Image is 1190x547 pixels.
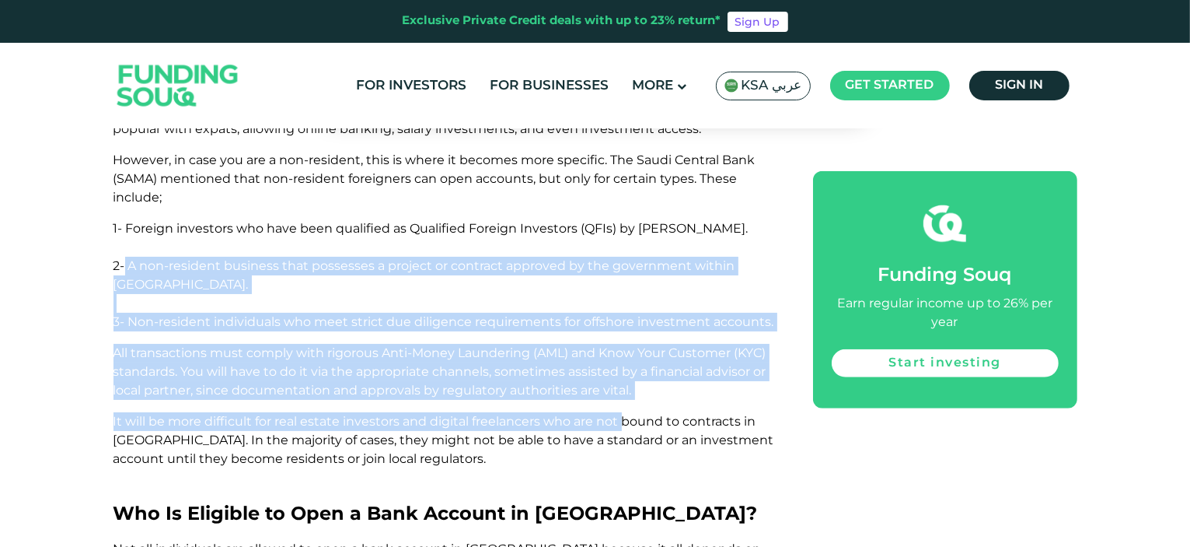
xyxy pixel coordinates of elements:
[742,77,802,95] span: KSA عربي
[724,79,738,93] img: SA Flag
[969,71,1070,100] a: Sign in
[832,349,1059,377] a: Start investing
[113,414,774,466] span: It will be more difficult for real estate investors and digital freelancers who are not bound to ...
[923,202,966,245] img: fsicon
[113,502,758,524] span: Who Is Eligible to Open a Bank Account in [GEOGRAPHIC_DATA]?
[487,73,613,99] a: For Businesses
[113,153,756,205] span: However, in case you are a non-resident, this is where it becomes more specific. The Saudi Centra...
[113,258,735,292] span: 2- A non-resident business that possesses a project or contract approved by the government within...
[633,79,674,93] span: More
[878,267,1012,285] span: Funding Souq
[832,295,1059,332] div: Earn regular income up to 26% per year
[113,345,766,398] span: All transactions must comply with rigorous Anti-Money Laundering (AML) and Know Your Customer (KY...
[846,79,934,91] span: Get started
[353,73,471,99] a: For Investors
[113,314,774,329] span: 3- Non-resident individuals who meet strict due diligence requirements for offshore investment ac...
[102,47,254,125] img: Logo
[995,79,1043,91] span: Sign in
[113,221,749,236] span: 1- Foreign investors who have been qualified as Qualified Foreign Investors (QFIs) by [PERSON_NAME].
[728,12,788,32] a: Sign Up
[403,12,721,30] div: Exclusive Private Credit deals with up to 23% return*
